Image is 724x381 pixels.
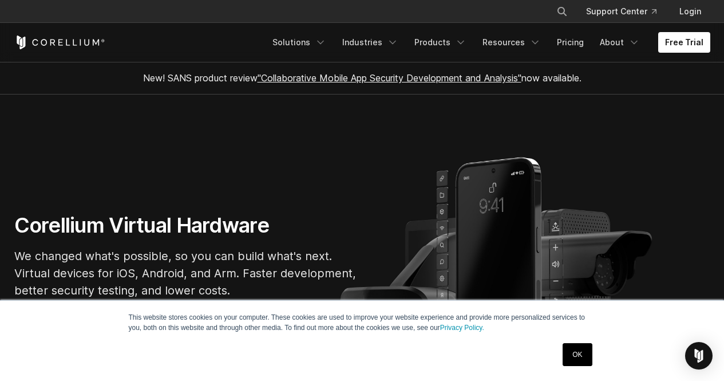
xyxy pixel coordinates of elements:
[408,32,473,53] a: Products
[14,213,358,238] h1: Corellium Virtual Hardware
[543,1,710,22] div: Navigation Menu
[658,32,710,53] a: Free Trial
[266,32,710,53] div: Navigation Menu
[14,36,105,49] a: Corellium Home
[129,312,596,333] p: This website stores cookies on your computer. These cookies are used to improve your website expe...
[266,32,333,53] a: Solutions
[563,343,592,366] a: OK
[143,72,581,84] span: New! SANS product review now available.
[552,1,572,22] button: Search
[670,1,710,22] a: Login
[14,248,358,299] p: We changed what's possible, so you can build what's next. Virtual devices for iOS, Android, and A...
[258,72,521,84] a: "Collaborative Mobile App Security Development and Analysis"
[550,32,591,53] a: Pricing
[685,342,713,370] div: Open Intercom Messenger
[593,32,647,53] a: About
[577,1,666,22] a: Support Center
[476,32,548,53] a: Resources
[440,324,484,332] a: Privacy Policy.
[335,32,405,53] a: Industries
